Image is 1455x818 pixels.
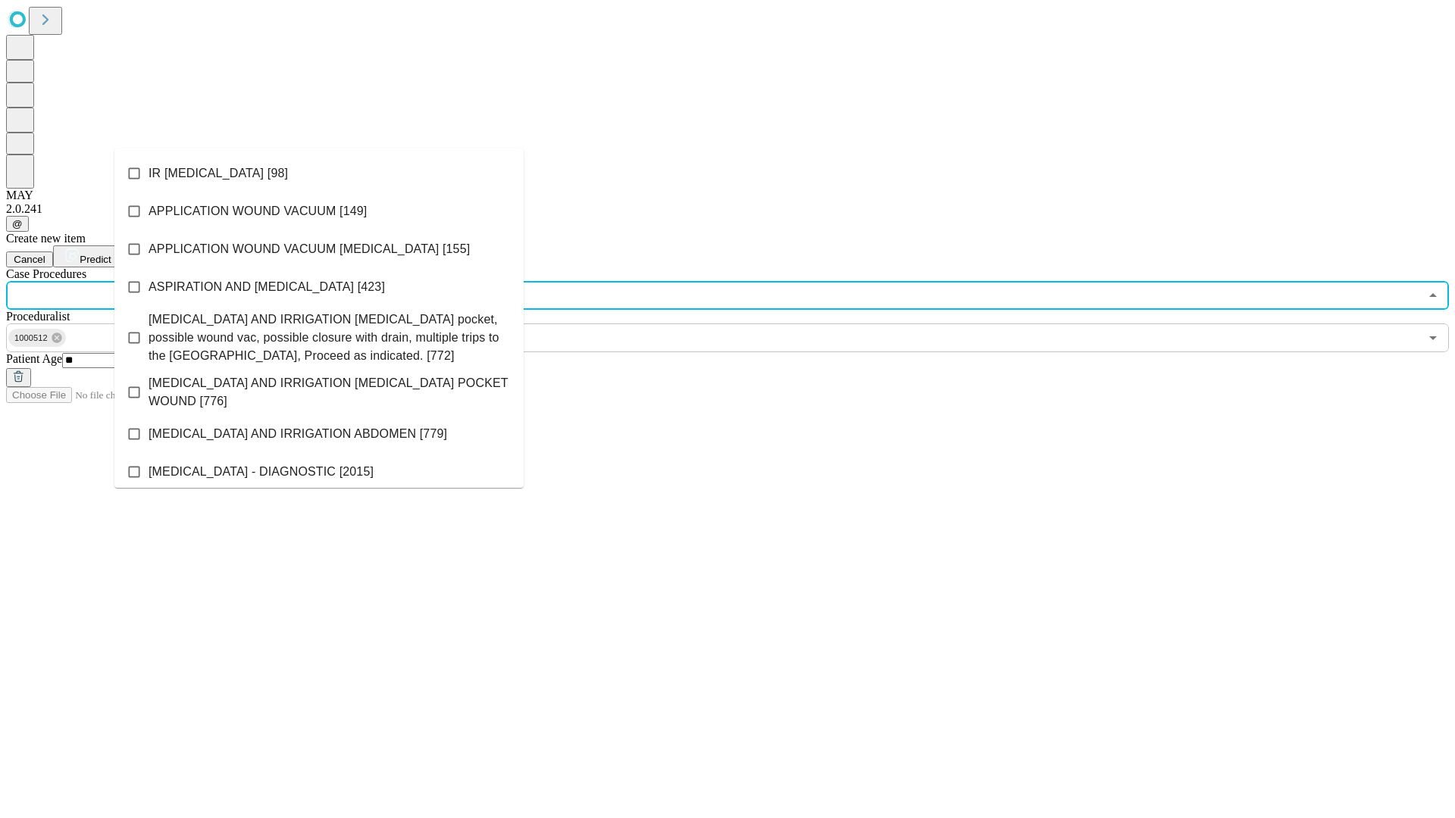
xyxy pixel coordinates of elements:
span: Patient Age [6,352,62,365]
span: Cancel [14,254,45,265]
span: APPLICATION WOUND VACUUM [149] [149,202,367,220]
span: [MEDICAL_DATA] AND IRRIGATION [MEDICAL_DATA] POCKET WOUND [776] [149,374,512,411]
button: Open [1422,327,1444,348]
span: Predict [80,254,111,265]
span: 1000512 [8,329,54,347]
span: [MEDICAL_DATA] - DIAGNOSTIC [2015] [149,463,374,481]
span: Create new item [6,232,86,245]
span: Proceduralist [6,310,70,323]
div: 2.0.241 [6,202,1449,216]
div: MAY [6,189,1449,202]
button: Cancel [6,251,53,267]
div: 1000512 [8,329,66,347]
span: @ [12,218,23,229]
span: Scheduled Procedure [6,267,86,280]
span: ASPIRATION AND [MEDICAL_DATA] [423] [149,278,385,296]
span: [MEDICAL_DATA] AND IRRIGATION ABDOMEN [779] [149,425,447,443]
span: APPLICATION WOUND VACUUM [MEDICAL_DATA] [155] [149,240,470,258]
button: Predict [53,245,123,267]
span: IR [MEDICAL_DATA] [98] [149,164,288,183]
button: Close [1422,285,1444,306]
span: [MEDICAL_DATA] AND IRRIGATION [MEDICAL_DATA] pocket, possible wound vac, possible closure with dr... [149,311,512,365]
button: @ [6,216,29,232]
